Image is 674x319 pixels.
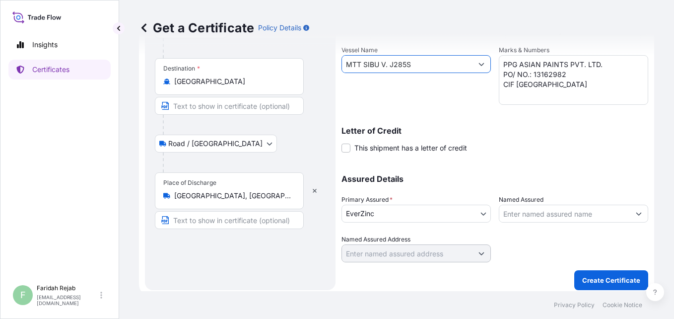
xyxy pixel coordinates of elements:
[341,195,393,205] span: Primary Assured
[155,135,277,153] button: Select transport
[630,205,648,223] button: Show suggestions
[174,77,291,86] input: Destination
[37,284,98,292] p: Faridah Rejab
[554,301,595,309] a: Privacy Policy
[174,191,291,201] input: Place of Discharge
[168,139,263,149] span: Road / [GEOGRAPHIC_DATA]
[346,209,374,219] span: EverZinc
[342,244,472,262] input: Named Assured Address
[155,97,304,115] input: Text to appear on certificate
[582,275,640,285] p: Create Certificate
[341,175,648,183] p: Assured Details
[163,179,216,187] div: Place of Discharge
[8,35,111,55] a: Insights
[20,290,26,300] span: F
[342,55,472,73] input: Type to search vessel name or IMO
[472,55,490,73] button: Show suggestions
[574,270,648,290] button: Create Certificate
[341,235,410,244] label: Named Assured Address
[32,65,69,75] p: Certificates
[341,205,491,223] button: EverZinc
[354,143,467,153] span: This shipment has a letter of credit
[8,60,111,80] a: Certificates
[472,244,490,262] button: Show suggestions
[163,65,200,73] div: Destination
[155,211,304,229] input: Text to appear on certificate
[341,127,648,135] p: Letter of Credit
[32,40,58,50] p: Insights
[499,195,543,205] label: Named Assured
[258,23,301,33] p: Policy Details
[603,301,642,309] a: Cookie Notice
[499,205,630,223] input: Assured Name
[37,294,98,306] p: [EMAIL_ADDRESS][DOMAIN_NAME]
[139,20,254,36] p: Get a Certificate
